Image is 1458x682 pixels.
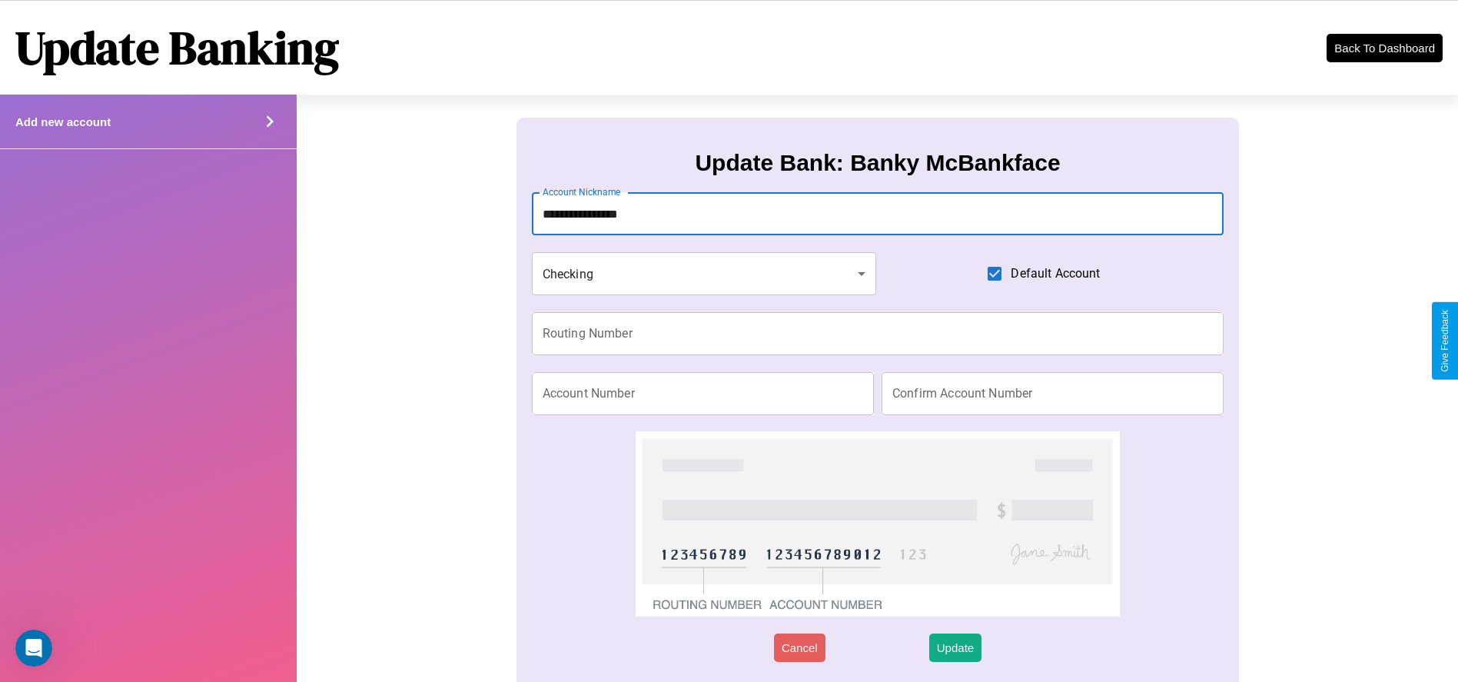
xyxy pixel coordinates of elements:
[774,634,825,662] button: Cancel
[1011,264,1100,283] span: Default Account
[543,185,621,198] label: Account Nickname
[695,150,1060,176] h3: Update Bank: Banky McBankface
[636,431,1121,617] img: check
[532,252,876,295] div: Checking
[1327,34,1443,62] button: Back To Dashboard
[15,115,111,128] h4: Add new account
[15,16,339,79] h1: Update Banking
[15,630,52,667] iframe: Intercom live chat
[1440,310,1450,372] div: Give Feedback
[929,634,981,662] button: Update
